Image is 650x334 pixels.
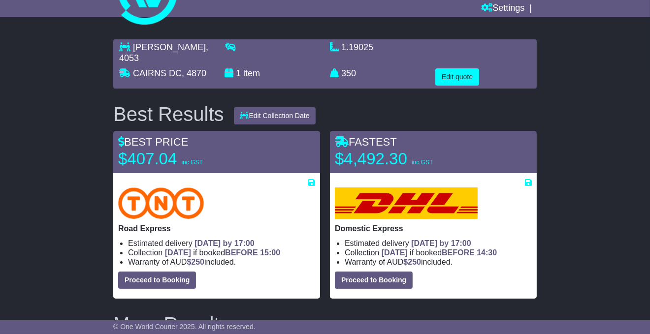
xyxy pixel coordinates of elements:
img: TNT Domestic: Road Express [118,187,204,219]
span: 250 [408,258,421,266]
span: BEFORE [225,248,258,257]
div: Best Results [108,103,229,125]
a: Settings [481,0,524,17]
span: $ [187,258,204,266]
span: inc GST [412,159,433,166]
span: 1 [236,68,241,78]
span: if booked [382,248,497,257]
button: Edit Collection Date [234,107,316,124]
li: Warranty of AUD included. [128,257,315,267]
button: Proceed to Booking [118,272,196,289]
span: [DATE] [165,248,191,257]
span: if booked [165,248,280,257]
span: BEST PRICE [118,136,188,148]
button: Proceed to Booking [335,272,413,289]
span: 15:00 [260,248,280,257]
span: 250 [191,258,204,266]
span: FASTEST [335,136,397,148]
li: Collection [345,248,532,257]
p: $4,492.30 [335,149,458,169]
span: inc GST [181,159,202,166]
span: $ [403,258,421,266]
span: © One World Courier 2025. All rights reserved. [113,323,256,331]
span: [DATE] by 17:00 [411,239,471,247]
li: Estimated delivery [128,239,315,248]
span: [DATE] [382,248,408,257]
span: item [243,68,260,78]
span: 14:30 [477,248,497,257]
p: Domestic Express [335,224,532,233]
span: [DATE] by 17:00 [195,239,255,247]
li: Warranty of AUD included. [345,257,532,267]
span: , 4053 [119,42,208,63]
span: CAIRNS DC [133,68,182,78]
span: , 4870 [182,68,206,78]
p: Road Express [118,224,315,233]
button: Edit quote [435,68,479,86]
li: Collection [128,248,315,257]
span: 1.19025 [341,42,373,52]
li: Estimated delivery [345,239,532,248]
img: DHL: Domestic Express [335,187,478,219]
span: BEFORE [442,248,475,257]
span: 350 [341,68,356,78]
span: [PERSON_NAME] [133,42,206,52]
p: $407.04 [118,149,241,169]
